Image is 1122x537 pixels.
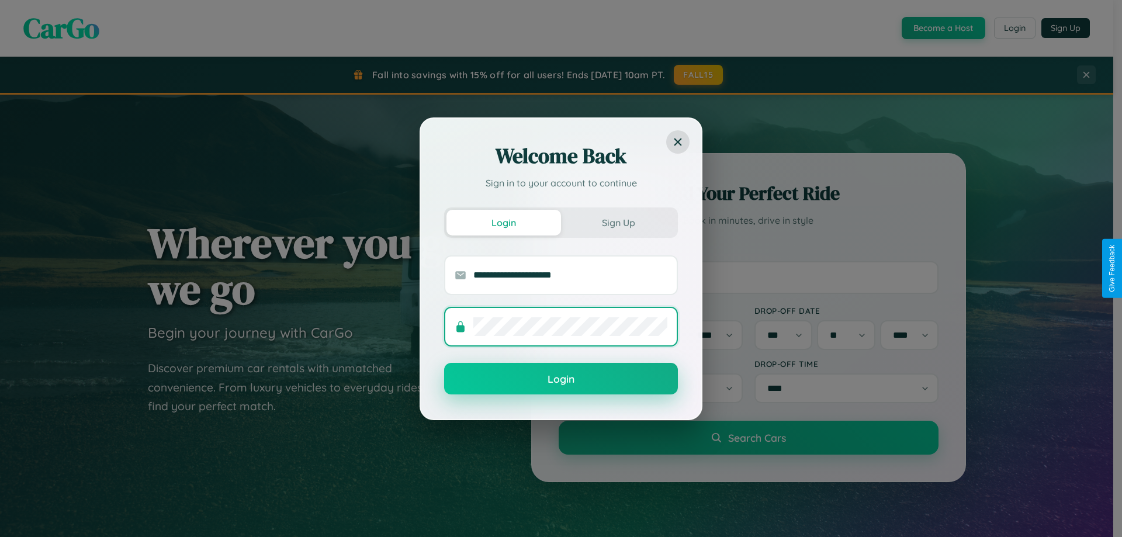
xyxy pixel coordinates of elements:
div: Give Feedback [1108,245,1116,292]
button: Sign Up [561,210,676,235]
button: Login [444,363,678,394]
p: Sign in to your account to continue [444,176,678,190]
button: Login [446,210,561,235]
h2: Welcome Back [444,142,678,170]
